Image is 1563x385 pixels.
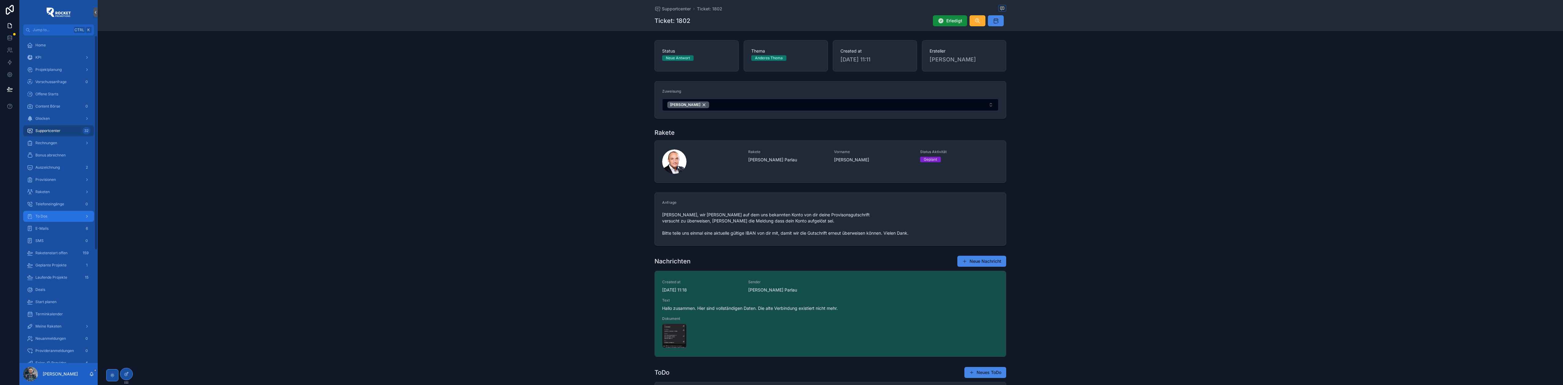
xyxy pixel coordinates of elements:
[35,79,67,84] span: Vorschussanfrage
[23,186,94,197] a: Raketen
[35,348,74,353] span: Provideranmeldungen
[33,28,71,32] span: Jump to...
[655,6,691,12] a: Supportcenter
[840,48,909,54] span: Created at
[23,358,94,369] a: Sales-ID Provider4
[667,101,709,108] button: Unselect 17
[662,89,681,94] span: Zuweisung
[748,157,827,163] span: [PERSON_NAME] Parlau
[957,256,1006,267] button: Neue Nachricht
[946,18,962,24] span: Erledigt
[23,150,94,161] a: Bonus abrechnen
[662,287,741,293] span: [DATE] 11:18
[23,223,94,234] a: E-Mails6
[35,361,66,365] span: Sales-ID Provider
[83,200,90,208] div: 0
[662,316,741,321] span: Dokument
[35,214,47,219] span: To Dos
[35,67,62,72] span: Projektplanung
[35,238,44,243] span: SMS
[964,367,1006,378] button: Neues ToDo
[35,287,45,292] span: Deals
[35,263,67,268] span: Geplante Projekte
[83,78,90,86] div: 0
[23,211,94,222] a: To Dos
[35,116,50,121] span: Glocken
[83,274,90,281] div: 15
[834,149,913,154] span: Vorname
[920,149,999,154] span: Status Aktivität
[655,257,691,266] h1: Nachrichten
[23,345,94,356] a: Provideranmeldungen0
[35,275,67,280] span: Laufende Projekte
[35,165,60,170] span: Auszeichnung
[23,296,94,307] a: Start planen
[23,40,94,51] a: Home
[35,336,66,341] span: Neuanmeldungen
[23,260,94,271] a: Geplante Projekte1
[23,272,94,283] a: Laufende Projekte15
[662,200,676,205] span: Anfrage
[697,6,722,12] span: Ticket: 1802
[751,48,820,54] span: Thema
[748,287,797,293] span: [PERSON_NAME] Parlau
[23,309,94,320] a: Terminkalender
[35,251,67,255] span: Raketenstart offen
[23,162,94,173] a: Auszeichnung2
[840,55,909,64] span: [DATE] 11:11
[35,324,61,329] span: Meine Raketen
[35,177,56,182] span: Provisionen
[834,157,913,163] span: [PERSON_NAME]
[23,284,94,295] a: Deals
[35,104,60,109] span: Content Börse
[23,333,94,344] a: Neuanmeldungen0
[20,35,98,363] div: scrollable content
[35,55,41,60] span: KPI
[35,141,57,145] span: Rechnungen
[83,237,90,244] div: 0
[83,262,90,269] div: 1
[933,15,967,26] button: Erledigt
[655,368,669,377] h1: ToDo
[35,226,49,231] span: E-Mails
[755,55,783,61] div: Anderes Thema
[83,347,90,354] div: 0
[23,24,94,35] button: Jump to...CtrlK
[662,305,999,311] span: Hallo zusammen. Hier sind vollständigen Daten. Die alte Verbindung existiert nicht mehr.
[83,103,90,110] div: 0
[930,48,999,54] span: Ersteller
[83,359,90,367] div: 4
[83,164,90,171] div: 2
[930,55,976,64] span: [PERSON_NAME]
[83,225,90,232] div: 6
[35,299,56,304] span: Start planen
[23,137,94,148] a: Rechnungen
[35,312,63,317] span: Terminkalender
[662,6,691,12] span: Supportcenter
[23,113,94,124] a: Glocken
[23,321,94,332] a: Meine Raketen
[23,76,94,87] a: Vorschussanfrage0
[35,153,66,158] span: Bonus abrechnen
[23,101,94,112] a: Content Börse0
[23,52,94,63] a: KPI
[655,128,675,137] h1: Rakete
[23,248,94,258] a: Raketenstart offen159
[82,127,90,134] div: 32
[748,149,827,154] span: Rakete
[46,7,71,17] img: App logo
[35,128,60,133] span: Supportcenter
[74,27,85,33] span: Ctrl
[655,16,690,25] h1: Ticket: 1802
[662,99,999,111] button: Select Button
[83,335,90,342] div: 0
[35,189,50,194] span: Raketen
[23,174,94,185] a: Provisionen
[662,48,731,54] span: Status
[23,64,94,75] a: Projektplanung
[81,249,90,257] div: 159
[662,298,999,303] span: Text
[924,157,937,162] div: Geplant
